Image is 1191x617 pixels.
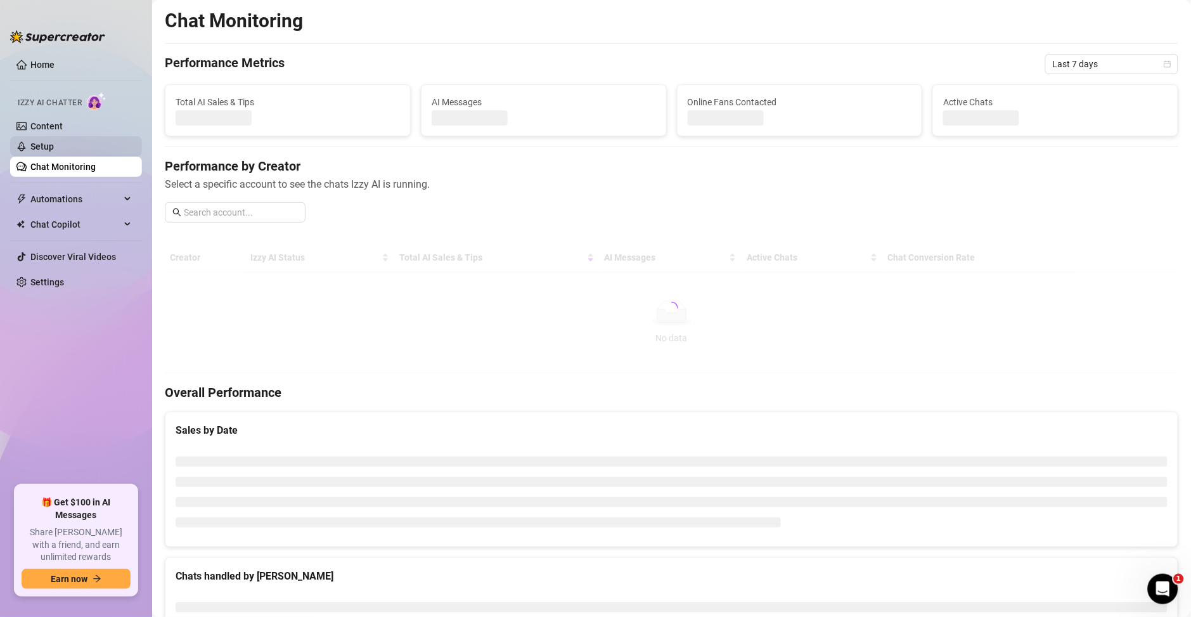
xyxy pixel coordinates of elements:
span: Earn now [51,574,87,584]
div: Sales by Date [176,422,1168,438]
a: Discover Viral Videos [30,252,116,262]
h4: Performance by Creator [165,157,1178,175]
a: Settings [30,277,64,287]
a: Chat Monitoring [30,162,96,172]
span: Izzy AI Chatter [18,97,82,109]
span: Chat Copilot [30,214,120,235]
h4: Overall Performance [165,384,1178,401]
input: Search account... [184,205,298,219]
a: Home [30,60,55,70]
img: logo-BBDzfeDw.svg [10,30,105,43]
span: arrow-right [93,575,101,583]
span: search [172,208,181,217]
span: Active Chats [943,95,1168,109]
span: 🎁 Get $100 in AI Messages [22,497,131,521]
span: Select a specific account to see the chats Izzy AI is running. [165,176,1178,192]
span: Last 7 days [1053,55,1171,74]
button: Earn nowarrow-right [22,569,131,589]
a: Setup [30,141,54,152]
h4: Performance Metrics [165,54,285,74]
span: AI Messages [432,95,656,109]
span: loading [666,302,678,315]
span: Share [PERSON_NAME] with a friend, and earn unlimited rewards [22,526,131,564]
span: Total AI Sales & Tips [176,95,400,109]
span: calendar [1164,60,1171,68]
img: Chat Copilot [16,220,25,229]
img: AI Chatter [87,92,106,110]
a: Content [30,121,63,131]
h2: Chat Monitoring [165,9,303,33]
span: Online Fans Contacted [688,95,912,109]
span: 1 [1174,574,1184,584]
span: thunderbolt [16,194,27,204]
span: Automations [30,189,120,209]
iframe: Intercom live chat [1148,574,1178,604]
div: Chats handled by [PERSON_NAME] [176,568,1168,584]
